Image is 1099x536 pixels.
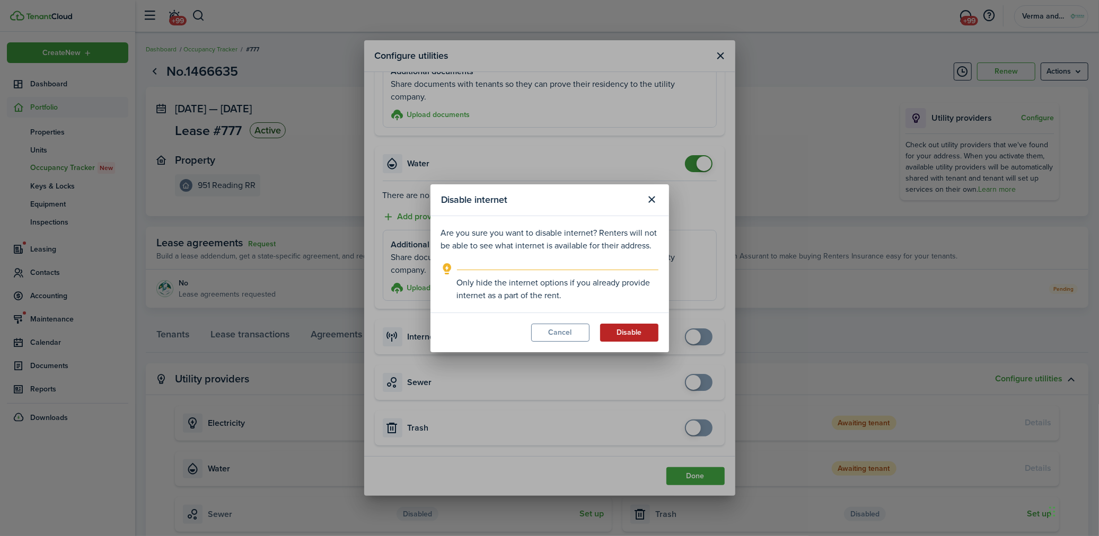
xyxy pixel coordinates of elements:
[1046,485,1099,536] iframe: Chat Widget
[457,276,658,302] explanation-description: Only hide the internet options if you already provide internet as a part of the rent.
[600,324,658,342] button: Disable
[643,191,661,209] button: Close modal
[441,263,454,275] i: outline
[1049,496,1056,528] div: Drag
[441,227,658,252] p: Are you sure you want to disable internet? Renters will not be able to see what internet is avail...
[441,190,640,210] modal-title: Disable internet
[531,324,590,342] button: Cancel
